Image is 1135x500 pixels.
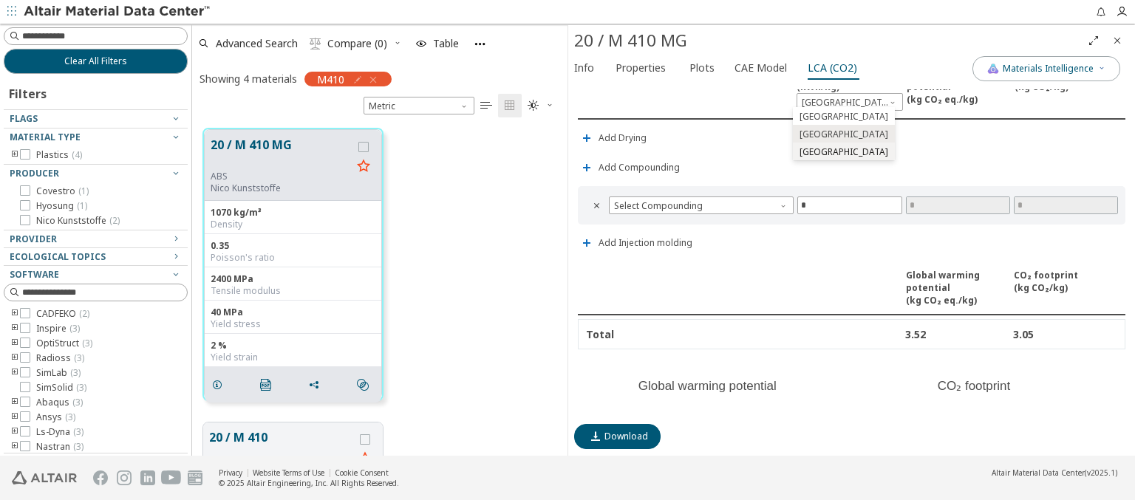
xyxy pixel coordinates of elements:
div: Unit System [364,97,474,114]
div: CO₂ footprint ( kg CO₂/kg ) [1015,68,1118,111]
button: Add Injection molding [574,228,699,258]
span: Abaqus [36,397,83,408]
div: © 2025 Altair Engineering, Inc. All Rights Reserved. [219,478,399,488]
div: Filters [4,74,54,109]
span: Materials Intelligence [1003,63,1094,75]
span: Inspire [36,323,80,335]
div: ABS [211,171,352,182]
i: toogle group [10,338,20,349]
button: Clear All Filters [4,49,188,74]
button: Similar search [350,370,381,400]
button: Add Drying [574,123,653,153]
div: Global warming potential ( kg CO₂ eq./kg ) [907,68,1010,111]
i:  [480,100,492,112]
span: Plots [689,56,715,80]
div: 0.35 [211,240,375,252]
span: ( 3 ) [72,396,83,408]
p: Nico Kunststoffe [211,182,352,194]
div: 2400 MPa [211,273,375,285]
button: Download [574,424,661,449]
span: OptiStruct [36,338,92,349]
button: Provider [4,230,188,248]
i:  [260,379,272,391]
div: 20 / M 410 MG [574,29,1082,52]
span: ( 2 ) [79,307,89,320]
button: Producer [4,165,188,182]
button: Favorite [353,448,377,471]
div: 2 % [211,340,375,352]
i: toogle group [10,367,20,379]
div: CO₂ footprint ( kg CO₂/kg ) [1014,269,1118,306]
span: Properties [616,56,666,80]
i:  [528,100,539,112]
div: Yield stress [211,318,375,330]
button: Close [1105,29,1129,52]
span: ( 2 ) [109,214,120,227]
div: 40 MPa [211,306,375,318]
button: Theme [522,94,560,117]
button: Table View [474,94,498,117]
span: ( 3 ) [70,366,81,379]
span: ( 3 ) [73,440,83,453]
div: Processing [585,68,793,111]
span: Provider [10,233,57,245]
span: Select Compounding [609,196,794,214]
img: AI Copilot [987,63,999,75]
div: 1070 kg/m³ [211,207,375,219]
span: ( 1 ) [78,185,89,197]
i: toogle group [10,308,20,320]
button: Add Compounding [574,153,686,182]
span: Metric [364,97,474,114]
span: Ecological Topics [10,250,106,263]
span: Info [574,56,594,80]
span: [GEOGRAPHIC_DATA] [797,93,903,111]
button: PDF Download [253,370,284,400]
span: Add Drying [599,134,647,143]
i: toogle group [10,411,20,423]
button: Share [301,370,333,400]
a: Website Terms of Use [253,468,324,478]
span: ( 3 ) [82,337,92,349]
i: toogle group [10,149,20,161]
span: Ansys [36,411,75,423]
span: [GEOGRAPHIC_DATA] [800,129,888,140]
div: Power consumption ( kWh/kg ) [797,68,903,111]
span: Nastran [36,441,83,453]
button: 20 / M 410 [209,428,353,463]
button: Material Type [4,129,188,146]
div: Global warming potential ( kg CO₂ eq./kg ) [906,269,1010,306]
div: Density [211,219,375,230]
span: Add Injection molding [599,239,692,247]
span: M410 [317,72,344,86]
button: AI CopilotMaterials Intelligence [972,56,1120,81]
div: Showing 4 materials [200,72,297,86]
div: Yield strain [211,352,375,363]
span: Plastics [36,149,82,161]
div: Poisson's ratio [211,252,375,264]
span: CADFEKO [36,308,89,320]
span: ( 3 ) [74,352,84,364]
span: ( 1 ) [77,199,87,212]
span: Compare (0) [327,38,387,49]
span: Clear All Filters [64,55,127,67]
div: Total [586,327,794,341]
button: Ecological Topics [4,248,188,266]
button: Tile View [498,94,522,117]
span: Download [604,431,648,442]
span: Table [433,38,459,49]
i: toogle group [10,397,20,408]
i:  [357,379,369,391]
img: Altair Material Data Center [24,4,212,19]
span: Software [10,268,59,281]
i: toogle group [10,323,20,335]
i: toogle group [10,352,20,364]
span: Advanced Search [216,38,298,49]
div: (v2025.1) [992,468,1117,478]
button: Details [205,370,236,400]
i:  [310,38,321,49]
span: ( 3 ) [69,322,80,335]
img: Altair Engineering [12,471,77,484]
span: SimSolid [36,382,86,394]
div: Tensile modulus [211,285,375,297]
a: Privacy [219,468,242,478]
